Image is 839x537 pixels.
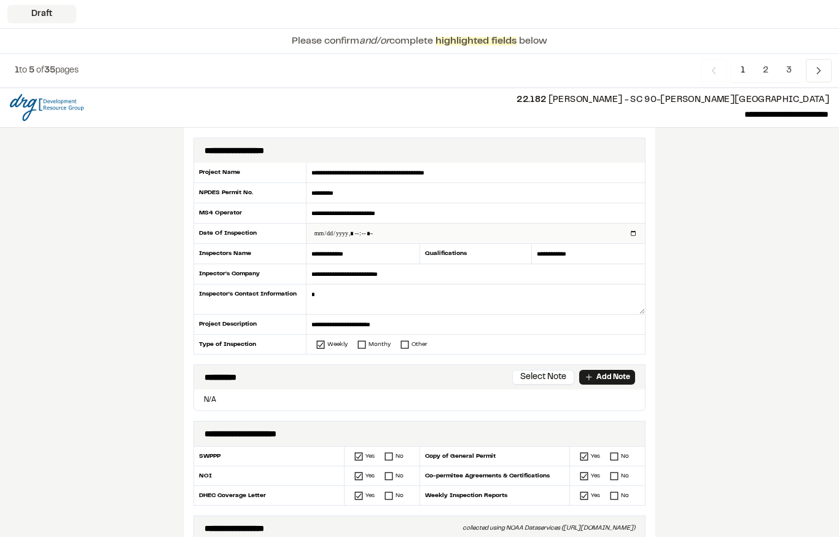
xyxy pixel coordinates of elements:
div: No [621,452,629,461]
div: No [621,471,629,480]
div: NPDES Permit No. [193,183,306,203]
div: No [621,491,629,500]
div: Co-permitee Agreements & Certifications [419,466,570,486]
div: No [396,452,404,461]
div: SWPPP [194,447,345,466]
span: 35 [44,67,55,74]
div: Qualifications [419,244,533,264]
p: to of pages [15,64,79,77]
nav: Navigation [701,59,832,82]
div: Yes [591,452,600,461]
p: Please confirm complete below [292,34,547,49]
div: Yes [365,491,375,500]
div: Inspectors Name [193,244,306,264]
div: Yes [365,471,375,480]
div: Other [412,340,427,349]
div: Copy of General Permit [419,447,570,466]
span: 3 [777,59,801,82]
p: Add Note [596,372,630,383]
div: Yes [591,471,600,480]
div: Type of Inspection [193,335,306,354]
div: MS4 Operator [193,203,306,224]
div: Project Name [193,163,306,183]
div: DHEC Coverage Letter [194,486,345,505]
div: Monthy [369,340,391,349]
div: Weekly Inspection Reports [419,486,570,505]
button: Select Note [512,370,574,385]
img: file [10,94,84,121]
p: N/A [199,394,640,406]
span: 5 [29,67,34,74]
div: NOI [194,466,345,486]
div: Draft [7,5,76,23]
div: Project Description [193,315,306,335]
span: and/or [359,37,389,45]
span: 2 [754,59,778,82]
div: collected using NOAA Dataservices ([URL][DOMAIN_NAME]) [462,523,635,533]
span: highlighted fields [435,37,517,45]
span: 22.182 [517,96,546,104]
div: Date Of Inspection [193,224,306,244]
div: Inpector's Company [193,264,306,284]
div: Yes [591,491,600,500]
div: No [396,471,404,480]
p: [PERSON_NAME] - SC 90-[PERSON_NAME][GEOGRAPHIC_DATA] [93,93,829,107]
div: Yes [365,452,375,461]
div: Inspector's Contact Information [193,284,306,315]
span: 1 [732,59,754,82]
span: 1 [15,67,19,74]
div: Weekly [327,340,348,349]
div: No [396,491,404,500]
